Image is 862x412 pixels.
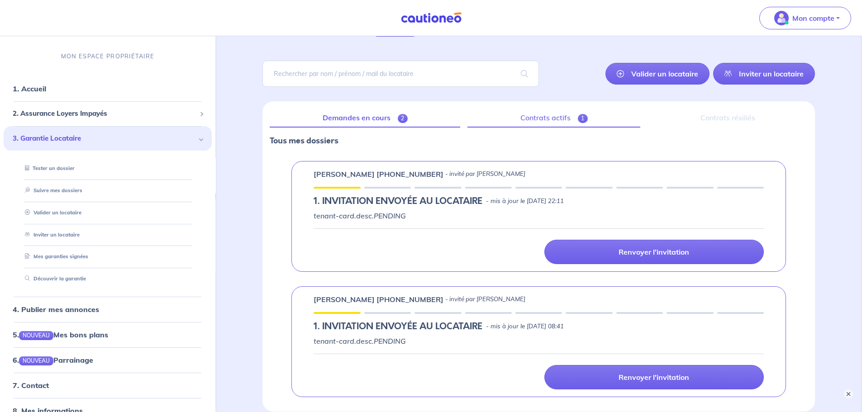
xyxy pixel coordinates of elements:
div: 4. Publier mes annonces [4,300,212,318]
p: - mis à jour le [DATE] 08:41 [486,322,564,331]
input: Rechercher par nom / prénom / mail du locataire [262,61,538,87]
div: state: PENDING, Context: IN-LANDLORD [314,321,764,332]
img: Cautioneo [397,12,465,24]
div: state: PENDING, Context: IN-LANDLORD [314,196,764,207]
a: Renvoyer l'invitation [544,240,764,264]
div: 3. Garantie Locataire [4,126,212,151]
p: tenant-card.desc.PENDING [314,336,764,346]
p: [PERSON_NAME] [PHONE_NUMBER] [314,294,443,305]
p: MON ESPACE PROPRIÉTAIRE [61,52,154,61]
a: 6.NOUVEAUParrainage [13,355,93,365]
a: Suivre mes dossiers [21,187,82,194]
div: Valider un locataire [14,205,201,220]
a: Contrats actifs1 [467,109,640,128]
div: Inviter un locataire [14,227,201,242]
a: Tester un dossier [21,165,75,171]
div: 2. Assurance Loyers Impayés [4,105,212,123]
div: 1. Accueil [4,80,212,98]
p: Tous mes dossiers [270,135,808,147]
p: Renvoyer l'invitation [619,247,689,256]
a: Mes garanties signées [21,253,88,260]
a: Valider un locataire [21,209,81,216]
p: - invité par [PERSON_NAME] [445,170,525,179]
a: 5.NOUVEAUMes bons plans [13,330,108,339]
div: Découvrir la garantie [14,271,201,286]
p: Renvoyer l'invitation [619,373,689,382]
img: illu_account_valid_menu.svg [774,11,789,25]
p: Mon compte [792,13,834,24]
div: Tester un dossier [14,161,201,176]
div: 5.NOUVEAUMes bons plans [4,326,212,344]
h5: 1.︎ INVITATION ENVOYÉE AU LOCATAIRE [314,196,482,207]
a: 4. Publier mes annonces [13,305,99,314]
a: Découvrir la garantie [21,275,86,282]
p: - invité par [PERSON_NAME] [445,295,525,304]
a: 1. Accueil [13,84,46,93]
p: [PERSON_NAME] [PHONE_NUMBER] [314,169,443,180]
span: 3. Garantie Locataire [13,133,196,144]
a: Inviter un locataire [713,63,815,85]
p: tenant-card.desc.PENDING [314,210,764,221]
a: Demandes en cours2 [270,109,460,128]
p: - mis à jour le [DATE] 22:11 [486,197,564,206]
span: 2. Assurance Loyers Impayés [13,109,196,119]
span: 1 [578,114,588,123]
button: × [844,389,853,398]
a: Inviter un locataire [21,232,80,238]
span: 2 [398,114,408,123]
div: Suivre mes dossiers [14,183,201,198]
button: illu_account_valid_menu.svgMon compte [759,7,851,29]
div: Mes garanties signées [14,249,201,264]
a: Valider un locataire [605,63,710,85]
h5: 1.︎ INVITATION ENVOYÉE AU LOCATAIRE [314,321,482,332]
div: 6.NOUVEAUParrainage [4,351,212,369]
span: search [510,61,539,86]
a: Renvoyer l'invitation [544,365,764,389]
